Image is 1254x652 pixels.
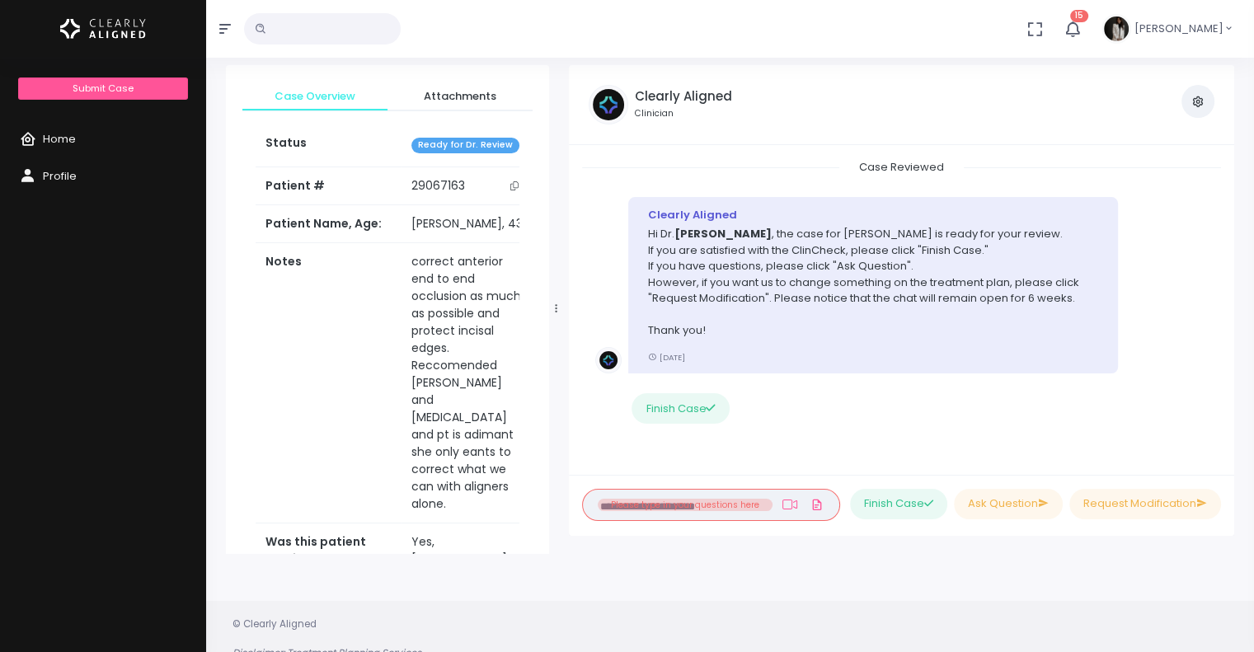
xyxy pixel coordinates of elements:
[648,207,1099,223] div: Clearly Aligned
[839,154,964,180] span: Case Reviewed
[401,88,519,105] span: Attachments
[1070,10,1088,22] span: 15
[582,158,1221,459] div: scrollable content
[648,226,1099,339] p: Hi Dr. , the case for [PERSON_NAME] is ready for your review. If you are satisfied with the ClinC...
[411,138,519,153] span: Ready for Dr. Review
[18,77,187,100] a: Submit Case
[73,82,134,95] span: Submit Case
[402,523,536,613] td: Yes, [MEDICAL_DATA]
[256,88,374,105] span: Case Overview
[256,243,402,523] th: Notes
[850,489,947,519] button: Finish Case
[635,107,732,120] small: Clinician
[1134,21,1223,37] span: [PERSON_NAME]
[60,12,146,46] img: Logo Horizontal
[674,226,772,242] b: [PERSON_NAME]
[635,89,732,104] h5: Clearly Aligned
[43,131,76,147] span: Home
[1101,14,1131,44] img: Header Avatar
[43,168,77,184] span: Profile
[256,205,402,243] th: Patient Name, Age:
[256,167,402,205] th: Patient #
[598,499,773,512] li: Please type in your questions here
[954,489,1063,519] button: Ask Question
[648,352,685,363] small: [DATE]
[807,490,827,519] a: Add Files
[632,393,729,424] button: Finish Case
[1069,489,1221,519] button: Request Modification
[226,65,549,554] div: scrollable content
[402,243,536,523] td: correct anterior end to end occlusion as much as possible and protect incisal edges. Reccomended ...
[402,205,536,243] td: [PERSON_NAME], 43
[779,498,801,511] a: Add Loom Video
[402,167,536,205] td: 29067163
[256,523,402,613] th: Was this patient previously treated orthodontically in the past?
[256,124,402,167] th: Status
